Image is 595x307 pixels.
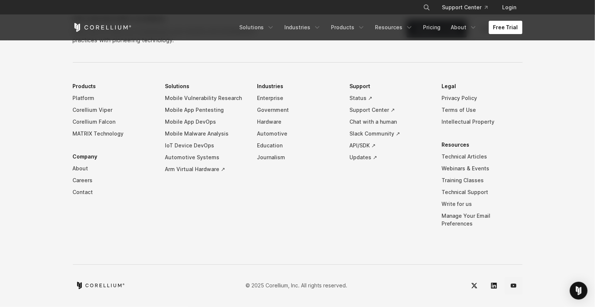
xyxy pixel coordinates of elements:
a: Privacy Policy [442,92,523,104]
a: Solutions [235,21,279,34]
a: Products [327,21,369,34]
a: Support Center [436,1,494,14]
a: Arm Virtual Hardware ↗ [165,163,246,175]
a: Training Classes [442,174,523,186]
div: Navigation Menu [73,80,523,241]
a: Technical Articles [442,151,523,163]
a: Mobile Malware Analysis [165,128,246,140]
a: Manage Your Email Preferences [442,210,523,230]
a: Automotive Systems [165,151,246,163]
a: Intellectual Property [442,116,523,128]
div: Navigation Menu [414,1,523,14]
a: Pricing [419,21,445,34]
a: About [73,163,153,174]
button: Search [420,1,433,14]
a: Corellium Home [73,23,132,32]
a: Mobile Vulnerability Research [165,92,246,104]
a: Webinars & Events [442,163,523,174]
a: Corellium Viper [73,104,153,116]
a: Twitter [466,277,483,294]
a: Slack Community ↗ [349,128,430,140]
a: API/SDK ↗ [349,140,430,151]
a: Automotive [257,128,338,140]
a: Free Trial [489,21,523,34]
a: Hardware [257,116,338,128]
a: About [447,21,481,34]
a: Corellium Falcon [73,116,153,128]
a: Enterprise [257,92,338,104]
a: Technical Support [442,186,523,198]
a: YouTube [505,277,523,294]
a: LinkedIn [485,277,503,294]
a: Resources [371,21,417,34]
a: Platform [73,92,153,104]
a: Support Center ↗ [349,104,430,116]
a: Mobile App DevOps [165,116,246,128]
a: Contact [73,186,153,198]
a: IoT Device DevOps [165,140,246,151]
a: Status ↗ [349,92,430,104]
a: Chat with a human [349,116,430,128]
a: MATRIX Technology [73,128,153,140]
a: Government [257,104,338,116]
a: Terms of Use [442,104,523,116]
a: Education [257,140,338,151]
a: Industries [280,21,325,34]
div: Open Intercom Messenger [570,282,588,300]
p: © 2025 Corellium, Inc. All rights reserved. [246,281,348,289]
a: Journalism [257,151,338,163]
a: Careers [73,174,153,186]
a: Write for us [442,198,523,210]
a: Mobile App Pentesting [165,104,246,116]
a: Login [497,1,523,14]
a: Updates ↗ [349,151,430,163]
div: Navigation Menu [235,21,523,34]
a: Corellium home [76,282,125,289]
